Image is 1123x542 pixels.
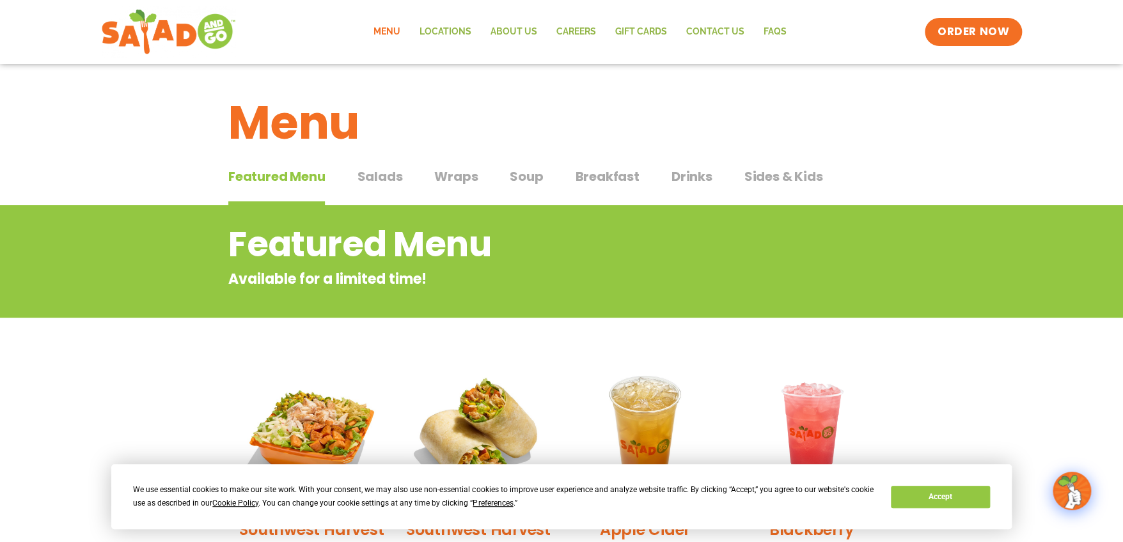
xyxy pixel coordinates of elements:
[677,17,754,47] a: Contact Us
[938,24,1009,40] span: ORDER NOW
[238,361,386,509] img: Product photo for Southwest Harvest Salad
[891,486,989,508] button: Accept
[357,167,402,186] span: Salads
[101,6,236,58] img: new-SAG-logo-768×292
[744,167,822,186] span: Sides & Kids
[738,361,886,509] img: Product photo for Blackberry Bramble Lemonade
[925,18,1022,46] a: ORDER NOW
[571,361,719,509] img: Product photo for Apple Cider Lemonade
[228,88,895,157] h1: Menu
[481,17,547,47] a: About Us
[473,499,513,507] span: Preferences
[575,167,639,186] span: Breakfast
[606,17,677,47] a: GIFT CARDS
[671,167,712,186] span: Drinks
[1054,473,1090,509] img: wpChatIcon
[111,464,1012,529] div: Cookie Consent Prompt
[364,17,796,47] nav: Menu
[228,167,325,186] span: Featured Menu
[547,17,606,47] a: Careers
[434,167,478,186] span: Wraps
[212,499,258,507] span: Cookie Policy
[754,17,796,47] a: FAQs
[405,361,553,509] img: Product photo for Southwest Harvest Wrap
[228,219,792,270] h2: Featured Menu
[510,167,543,186] span: Soup
[228,268,792,290] p: Available for a limited time!
[364,17,410,47] a: Menu
[133,483,876,510] div: We use essential cookies to make our site work. With your consent, we may also use non-essential ...
[228,162,895,206] div: Tabbed content
[410,17,481,47] a: Locations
